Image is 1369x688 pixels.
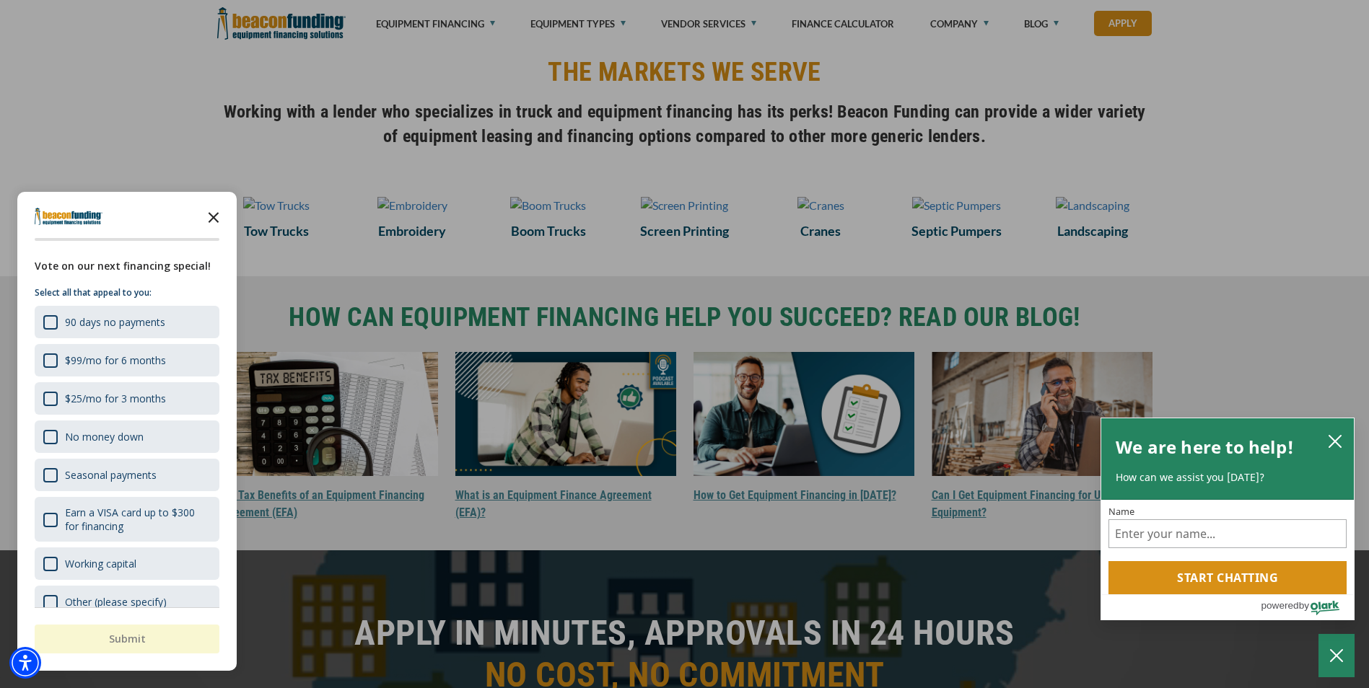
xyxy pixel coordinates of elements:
div: Other (please specify) [35,586,219,618]
div: Seasonal payments [35,459,219,491]
div: No money down [65,430,144,444]
p: How can we assist you [DATE]? [1116,470,1339,485]
span: by [1299,596,1309,614]
label: Name [1108,507,1347,516]
span: powered [1261,596,1298,614]
div: Accessibility Menu [9,647,41,679]
div: $99/mo for 6 months [65,353,166,367]
div: Working capital [65,557,136,570]
button: close chatbox [1324,431,1347,451]
div: Working capital [35,547,219,580]
div: 90 days no payments [65,315,165,329]
div: Earn a VISA card up to $300 for financing [35,497,219,542]
img: Company logo [35,208,102,225]
a: Powered by Olark - open in a new tab [1261,595,1354,619]
div: Seasonal payments [65,468,157,482]
div: Earn a VISA card up to $300 for financing [65,506,211,533]
div: $99/mo for 6 months [35,344,219,376]
button: Submit [35,625,219,653]
div: Other (please specify) [65,595,167,609]
button: Close Chatbox [1318,634,1355,677]
p: Select all that appeal to you: [35,286,219,300]
button: Start chatting [1108,561,1347,594]
div: $25/mo for 3 months [65,392,166,405]
button: Close the survey [199,202,228,231]
h2: We are here to help! [1116,433,1294,462]
input: Name [1108,519,1347,548]
div: $25/mo for 3 months [35,382,219,415]
div: olark chatbox [1101,418,1355,621]
div: 90 days no payments [35,306,219,338]
div: Vote on our next financing special! [35,258,219,274]
div: No money down [35,420,219,453]
div: Survey [17,192,237,671]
